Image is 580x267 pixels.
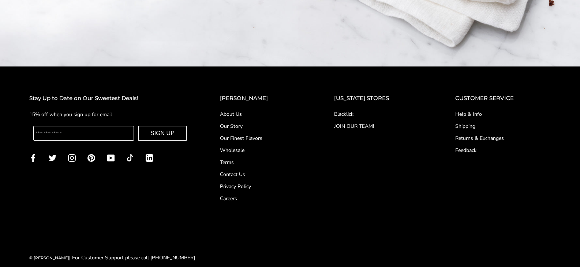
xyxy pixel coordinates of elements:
[220,171,305,178] a: Contact Us
[334,110,426,118] a: Blacklick
[146,153,153,162] a: LinkedIn
[29,110,191,119] p: 15% off when you sign up for email
[87,153,95,162] a: Pinterest
[220,134,305,142] a: Our Finest Flavors
[455,94,551,103] h2: CUSTOMER SERVICE
[29,253,195,262] div: | For Customer Support please call [PHONE_NUMBER]
[220,195,305,202] a: Careers
[220,146,305,154] a: Wholesale
[29,94,191,103] h2: Stay Up to Date on Our Sweetest Deals!
[138,126,187,141] button: SIGN UP
[220,110,305,118] a: About Us
[220,122,305,130] a: Our Story
[49,153,56,162] a: Twitter
[29,255,69,260] a: © [PERSON_NAME]
[68,153,76,162] a: Instagram
[29,153,37,162] a: Facebook
[334,122,426,130] a: JOIN OUR TEAM!
[334,94,426,103] h2: [US_STATE] STORES
[455,110,551,118] a: Help & Info
[455,146,551,154] a: Feedback
[455,122,551,130] a: Shipping
[107,153,115,162] a: YouTube
[220,159,305,166] a: Terms
[220,183,305,190] a: Privacy Policy
[220,94,305,103] h2: [PERSON_NAME]
[33,126,134,141] input: Enter your email
[455,134,551,142] a: Returns & Exchanges
[126,153,134,162] a: TikTok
